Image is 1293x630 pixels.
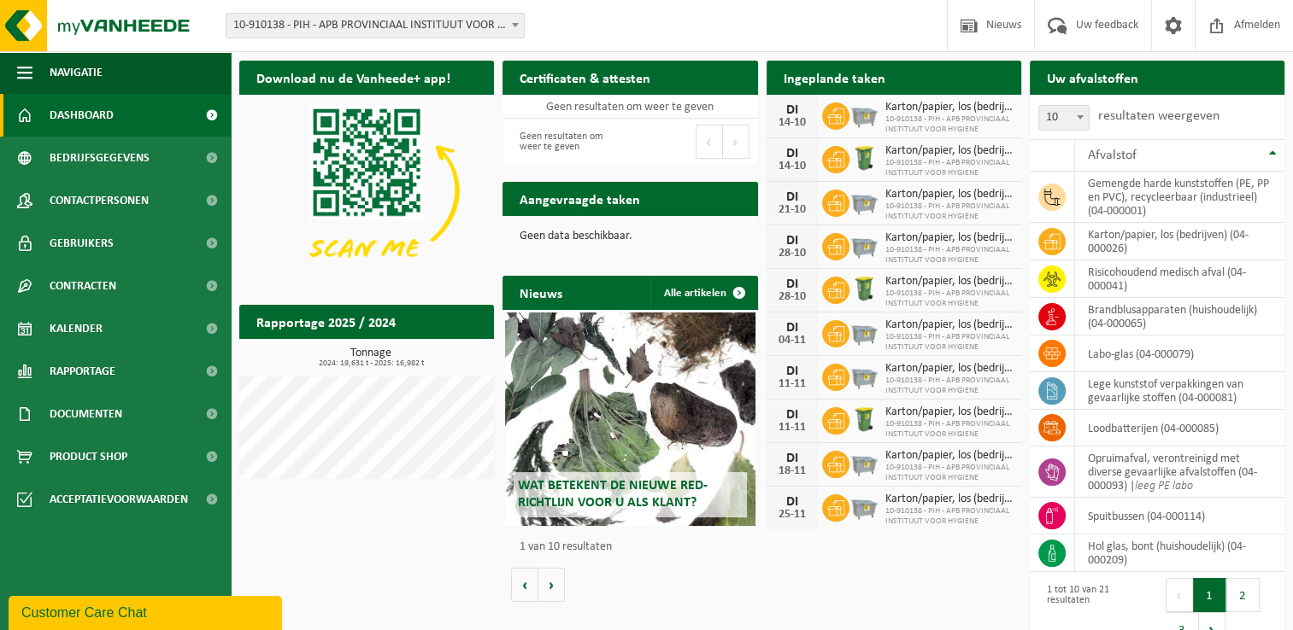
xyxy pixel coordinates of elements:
div: DI [775,103,809,117]
div: DI [775,452,809,465]
img: WB-0240-HPE-GN-50 [849,274,879,303]
span: Karton/papier, los (bedrijven) [885,144,1013,158]
span: 10-910138 - PIH - APB PROVINCIAAL INSTITUUT VOOR HYGIENE [885,158,1013,178]
button: 1 [1193,578,1226,612]
h2: Uw afvalstoffen [1030,61,1155,94]
div: DI [775,408,809,422]
h2: Ingeplande taken [767,61,902,94]
td: lege kunststof verpakkingen van gevaarlijke stoffen (04-000081) [1075,372,1284,410]
button: Previous [1166,578,1193,612]
span: 10-910138 - PIH - APB PROVINCIAAL INSTITUUT VOOR HYGIENE [885,201,1013,222]
h2: Nieuws [503,276,579,309]
td: brandblusapparaten (huishoudelijk) (04-000065) [1075,298,1284,335]
img: WB-2500-GAL-GY-01 [849,361,879,390]
a: Wat betekent de nieuwe RED-richtlijn voor u als klant? [505,312,755,526]
div: 11-11 [775,378,809,390]
span: Wat betekent de nieuwe RED-richtlijn voor u als klant? [518,479,708,509]
div: 14-10 [775,160,809,172]
span: 10-910138 - PIH - APB PROVINCIAAL INSTITUUT VOOR HYGIENE [885,419,1013,440]
i: leeg PE labo [1135,480,1193,493]
span: Karton/papier, los (bedrijven) [885,362,1013,376]
span: Karton/papier, los (bedrijven) [885,449,1013,463]
span: Contactpersonen [50,179,149,222]
span: Navigatie [50,51,103,94]
img: WB-2500-GAL-GY-01 [849,187,879,216]
div: DI [775,234,809,248]
span: Documenten [50,393,122,435]
iframe: chat widget [9,592,285,630]
span: Product Shop [50,435,127,478]
td: spuitbussen (04-000114) [1075,498,1284,534]
span: Contracten [50,265,116,307]
p: 1 van 10 resultaten [520,541,749,553]
td: gemengde harde kunststoffen (PE, PP en PVC), recycleerbaar (industrieel) (04-000001) [1075,172,1284,223]
span: Kalender [50,307,103,350]
span: 2024: 19,631 t - 2025: 16,982 t [248,359,494,368]
div: 14-10 [775,117,809,129]
div: 11-11 [775,422,809,434]
button: 2 [1226,578,1260,612]
button: Vorige [511,568,538,602]
a: Bekijk rapportage [367,338,492,372]
span: Karton/papier, los (bedrijven) [885,231,1013,245]
div: DI [775,147,809,160]
button: Next [723,125,749,159]
span: Karton/papier, los (bedrijven) [885,405,1013,419]
h2: Aangevraagde taken [503,182,657,215]
span: Bedrijfsgegevens [50,137,150,179]
img: WB-2500-GAL-GY-01 [849,318,879,347]
div: DI [775,495,809,509]
img: Download de VHEPlus App [239,95,494,286]
img: WB-2500-GAL-GY-01 [849,230,879,260]
div: 04-11 [775,335,809,347]
span: 10-910138 - PIH - APB PROVINCIAAL INSTITUUT VOOR HYGIENE [885,332,1013,353]
div: 28-10 [775,248,809,260]
h3: Tonnage [248,347,494,368]
img: WB-2500-GAL-GY-01 [849,100,879,129]
span: 10-910138 - PIH - APB PROVINCIAAL INSTITUUT VOOR HYGIENE [885,245,1013,265]
span: 10-910138 - PIH - APB PROVINCIAAL INSTITUUT VOOR HYGIENE [885,289,1013,309]
td: opruimafval, verontreinigd met diverse gevaarlijke afvalstoffen (04-000093) | [1075,446,1284,498]
h2: Certificaten & attesten [503,61,667,94]
div: 18-11 [775,465,809,477]
span: 10-910138 - PIH - APB PROVINCIAAL INSTITUUT VOOR HYGIENE [885,463,1013,483]
td: karton/papier, los (bedrijven) (04-000026) [1075,223,1284,260]
img: WB-2500-GAL-GY-01 [849,448,879,477]
div: 21-10 [775,204,809,216]
div: DI [775,190,809,204]
span: 10-910138 - PIH - APB PROVINCIAAL INSTITUUT VOOR HYGIENE [885,506,1013,527]
span: Gebruikers [50,222,114,265]
h2: Rapportage 2025 / 2024 [239,305,413,338]
span: Karton/papier, los (bedrijven) [885,275,1013,289]
span: Dashboard [50,94,114,137]
span: Afvalstof [1088,149,1137,162]
span: 10-910138 - PIH - APB PROVINCIAAL INSTITUUT VOOR HYGIENE [885,376,1013,396]
h2: Download nu de Vanheede+ app! [239,61,467,94]
div: 28-10 [775,291,809,303]
span: Karton/papier, los (bedrijven) [885,318,1013,332]
span: 10 [1038,105,1090,131]
td: hol glas, bont (huishoudelijk) (04-000209) [1075,534,1284,572]
span: 10-910138 - PIH - APB PROVINCIAAL INSTITUUT VOOR HYGIENE [885,114,1013,135]
td: loodbatterijen (04-000085) [1075,410,1284,446]
label: resultaten weergeven [1098,109,1220,123]
a: Alle artikelen [650,276,756,310]
div: Geen resultaten om weer te geven [511,123,621,160]
button: Previous [696,125,723,159]
button: Volgende [538,568,565,602]
div: DI [775,277,809,291]
img: WB-0240-HPE-GN-50 [849,405,879,434]
span: 10 [1039,106,1089,130]
span: Karton/papier, los (bedrijven) [885,493,1013,506]
div: DI [775,365,809,378]
img: WB-0240-HPE-GN-50 [849,143,879,172]
td: risicohoudend medisch afval (04-000041) [1075,260,1284,298]
span: Karton/papier, los (bedrijven) [885,188,1013,201]
span: 10-910138 - PIH - APB PROVINCIAAL INSTITUUT VOOR HYGIENE - ANTWERPEN [226,13,525,38]
span: Rapportage [50,350,115,393]
td: Geen resultaten om weer te geven [503,95,757,119]
span: Acceptatievoorwaarden [50,478,188,521]
td: labo-glas (04-000079) [1075,335,1284,372]
div: 25-11 [775,509,809,521]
